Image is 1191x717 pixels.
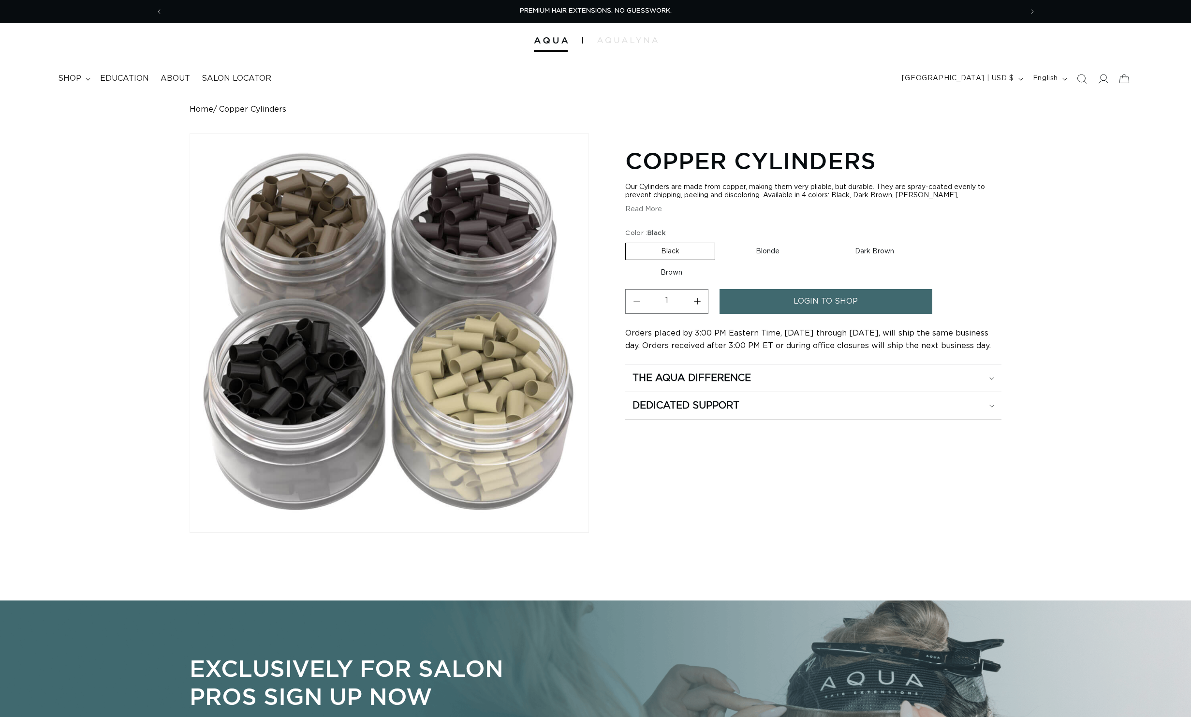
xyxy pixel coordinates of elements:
span: shop [58,73,81,84]
button: Read More [625,205,662,214]
img: aqualyna.com [597,37,658,43]
img: Copper Cylinders [190,134,588,532]
label: Brown [625,264,718,281]
span: Salon Locator [202,73,271,84]
h1: Copper Cylinders [625,146,1001,176]
summary: Search [1071,68,1092,89]
label: Blonde [720,243,815,260]
a: Salon Locator [196,68,277,89]
a: About [155,68,196,89]
button: Next announcement [1022,2,1043,21]
summary: shop [52,68,94,89]
div: Our Cylinders are made from copper, making them very pliable, but durable. They are spray-coated ... [625,183,1001,200]
p: Exclusively for Salon Pros Sign Up Now [190,654,522,710]
span: Education [100,73,149,84]
img: Aqua Hair Extensions [534,37,568,44]
a: Home [190,105,213,114]
a: Education [94,68,155,89]
summary: The Aqua Difference [625,365,1001,392]
button: English [1027,70,1071,88]
span: English [1033,73,1058,84]
span: About [161,73,190,84]
span: Orders placed by 3:00 PM Eastern Time, [DATE] through [DATE], will ship the same business day. Or... [625,329,991,350]
nav: breadcrumbs [190,105,1002,114]
span: [GEOGRAPHIC_DATA] | USD $ [902,73,1014,84]
label: Dark Brown [820,243,929,260]
legend: Color : [625,229,666,238]
h2: The Aqua Difference [632,372,751,384]
button: [GEOGRAPHIC_DATA] | USD $ [896,70,1027,88]
summary: Dedicated Support [625,392,1001,419]
button: Previous announcement [148,2,170,21]
h2: Dedicated Support [632,399,739,412]
label: Black [625,243,715,260]
a: login to shop [720,289,932,314]
span: login to shop [794,289,858,314]
media-gallery: Gallery Viewer [190,133,589,533]
span: Copper Cylinders [219,105,286,114]
span: Black [647,230,665,236]
span: PREMIUM HAIR EXTENSIONS. NO GUESSWORK. [520,8,672,14]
